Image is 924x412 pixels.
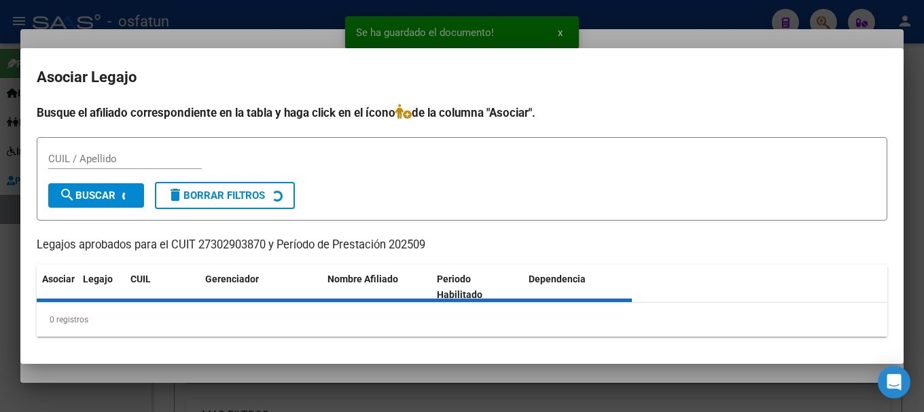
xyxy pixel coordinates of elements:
[37,104,887,121] h4: Busque el afiliado correspondiente en la tabla y haga click en el ícono de la columna "Asociar".
[48,183,144,208] button: Buscar
[77,265,125,310] datatable-header-cell: Legajo
[125,265,200,310] datatable-header-cell: CUIL
[437,274,482,300] span: Periodo Habilitado
[167,187,183,203] mat-icon: delete
[205,274,259,284] span: Gerenciador
[37,237,887,254] p: Legajos aprobados para el CUIT 27302903870 y Período de Prestación 202509
[200,265,322,310] datatable-header-cell: Gerenciador
[59,187,75,203] mat-icon: search
[322,265,431,310] datatable-header-cell: Nombre Afiliado
[37,64,887,90] h2: Asociar Legajo
[529,274,586,284] span: Dependencia
[130,274,151,284] span: CUIL
[878,366,910,398] div: Open Intercom Messenger
[523,265,633,310] datatable-header-cell: Dependencia
[83,274,113,284] span: Legajo
[327,274,398,284] span: Nombre Afiliado
[59,189,115,202] span: Buscar
[42,274,75,284] span: Asociar
[431,265,523,310] datatable-header-cell: Periodo Habilitado
[167,189,265,202] span: Borrar Filtros
[37,265,77,310] datatable-header-cell: Asociar
[37,303,887,337] div: 0 registros
[155,182,295,209] button: Borrar Filtros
